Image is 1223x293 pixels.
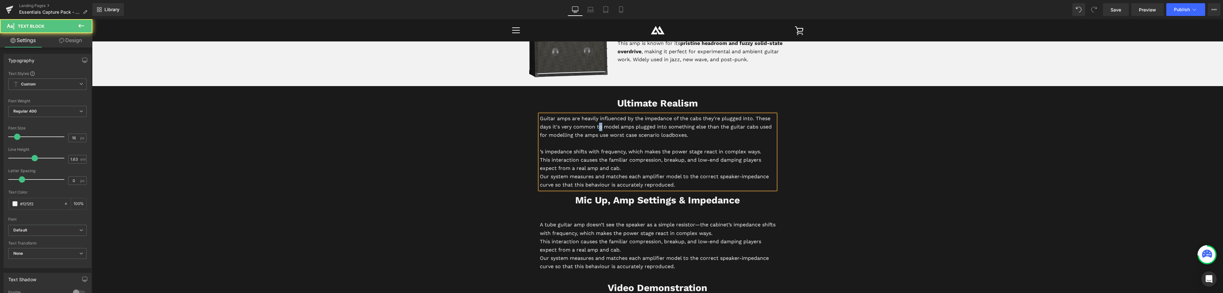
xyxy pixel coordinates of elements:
[525,78,606,90] b: Ultimate Realism
[8,99,87,103] div: Font Weight
[448,218,683,235] p: This interaction causes the familiar compression, breakup, and low-end damping players expect fro...
[448,137,683,153] p: This interaction causes the familiar compression, breakup, and low-end damping players expect fro...
[448,235,683,252] p: Our system measures and matches each amplifier model to the correct speaker-impedance curve so th...
[19,10,80,15] span: Essentials Capture Pack - ML Sound Lab
[613,3,629,16] a: Mobile
[1166,3,1205,16] button: Publish
[71,198,86,209] div: %
[92,3,124,16] a: New Library
[448,153,683,170] p: Our system measures and matches each amplifier model to the correct speaker-impedance curve so th...
[1088,3,1100,16] button: Redo
[8,273,36,282] div: Text Shadow
[8,147,87,152] div: Line Height
[448,95,683,120] p: Guitar amps are heavily influenced by the impedance of the cabs they're plugged into. These days ...
[448,201,683,218] p: A tube guitar amp doesn’t see the speaker as a simple resistor—the cabinet’s impedance shifts wit...
[583,3,598,16] a: Laptop
[558,3,574,19] img: ML Sound Lab
[80,179,86,183] span: px
[8,217,87,222] div: Font
[1131,3,1164,16] a: Preview
[8,54,34,63] div: Typography
[80,157,86,161] span: em
[80,136,86,140] span: px
[8,190,87,194] div: Text Color
[104,7,119,12] span: Library
[47,33,94,48] a: Design
[526,21,690,35] strong: pristine headroom and fuzzy solid-state overdrive
[516,263,615,274] b: Video Demonstration
[13,251,23,256] b: None
[19,3,92,8] a: Landing Pages
[8,169,87,173] div: Letter Spacing
[20,200,61,207] input: Color
[526,20,694,45] p: This amp is known for its , making it perfect for experimental and ambient guitar work. Widely us...
[1201,271,1217,287] div: Open Intercom Messenger
[21,82,36,87] b: Custom
[568,3,583,16] a: Desktop
[1111,6,1121,13] span: Save
[18,24,44,29] span: Text Block
[598,3,613,16] a: Tablet
[1174,7,1190,12] span: Publish
[1139,6,1156,13] span: Preview
[8,241,87,245] div: Text Transform
[13,109,37,114] b: Regular 400
[13,228,27,233] i: Default
[483,175,648,187] b: Mic Up, Amp Settings & Impedance
[448,128,683,137] p: ’s impedance shifts with frequency, which makes the power stage react in complex ways.
[8,71,87,76] div: Text Styles
[1072,3,1085,16] button: Undo
[8,126,87,130] div: Font Size
[1208,3,1220,16] button: More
